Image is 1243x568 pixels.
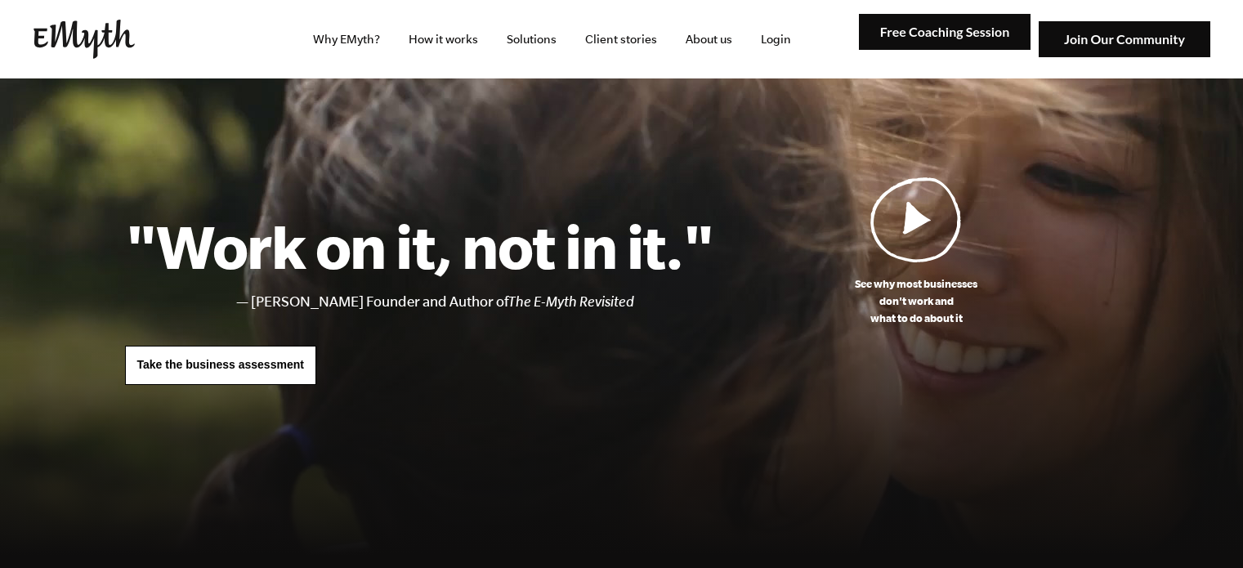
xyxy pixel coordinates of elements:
[34,20,135,59] img: EMyth
[859,14,1031,51] img: Free Coaching Session
[251,290,714,314] li: [PERSON_NAME] Founder and Author of
[125,210,714,282] h1: "Work on it, not in it."
[714,177,1119,327] a: See why most businessesdon't work andwhat to do about it
[125,346,316,385] a: Take the business assessment
[714,275,1119,327] p: See why most businesses don't work and what to do about it
[870,177,962,262] img: Play Video
[1039,21,1210,58] img: Join Our Community
[137,358,304,371] span: Take the business assessment
[1161,490,1243,568] div: Widget de chat
[1161,490,1243,568] iframe: Chat Widget
[508,293,634,310] i: The E-Myth Revisited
